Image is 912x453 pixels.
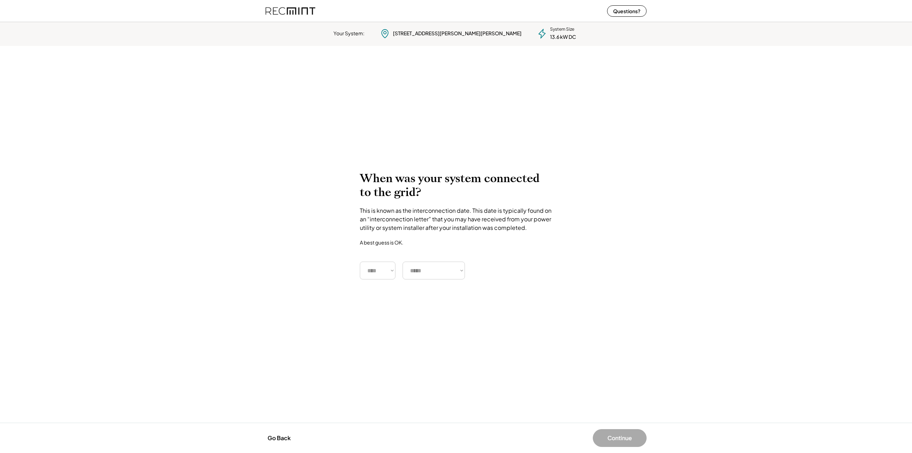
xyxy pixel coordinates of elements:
[265,1,315,20] img: recmint-logotype%403x%20%281%29.jpeg
[265,430,293,446] button: Go Back
[550,34,576,41] div: 13.6 kW DC
[360,206,552,232] div: This is known as the interconnection date. This date is typically found on an “interconnection le...
[607,5,647,17] button: Questions?
[593,429,647,447] button: Continue
[393,30,522,37] div: [STREET_ADDRESS][PERSON_NAME][PERSON_NAME]
[360,239,403,246] div: A best guess is OK.
[360,171,552,199] h2: When was your system connected to the grid?
[550,26,574,32] div: System Size
[333,30,364,37] div: Your System:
